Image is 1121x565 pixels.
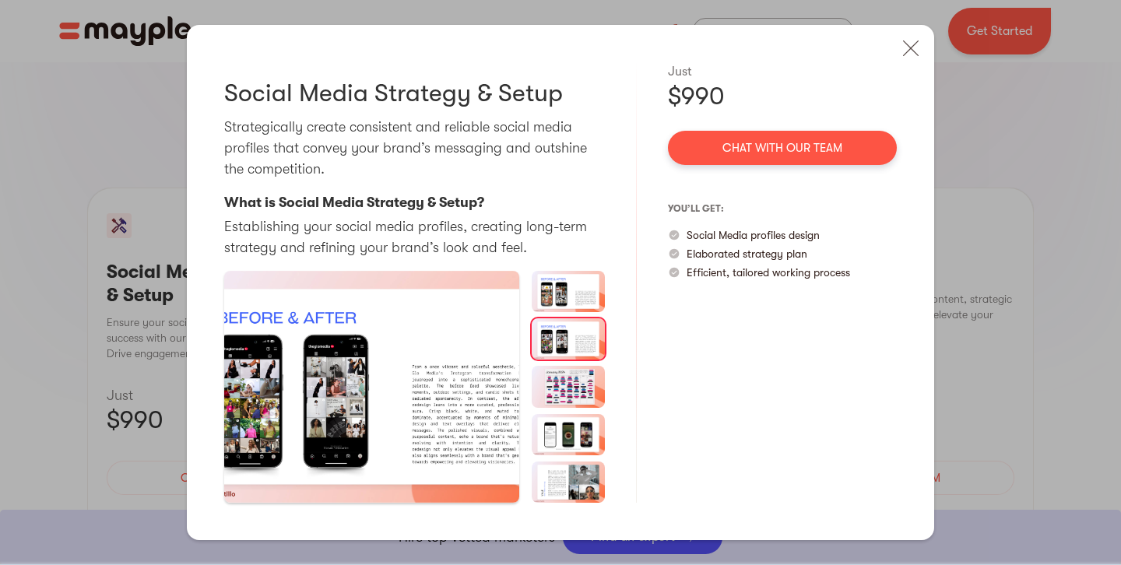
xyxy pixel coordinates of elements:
p: What is Social Media Strategy & Setup? [224,192,484,213]
p: Social Media profiles design [687,227,820,243]
div: $990 [668,81,897,112]
p: Strategically create consistent and reliable social media profiles that convey your brand’s messa... [224,117,605,180]
p: Efficient, tailored working process [687,265,850,280]
div: Just [668,62,897,81]
p: you’ll get: [668,196,897,221]
h3: Social Media Strategy & Setup [224,78,563,109]
p: Establishing your social media profiles, creating long-term strategy and refining your brand’s lo... [224,216,605,258]
a: Chat with our team [668,131,897,165]
p: Elaborated strategy plan [687,246,807,261]
a: open lightbox [224,271,519,504]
